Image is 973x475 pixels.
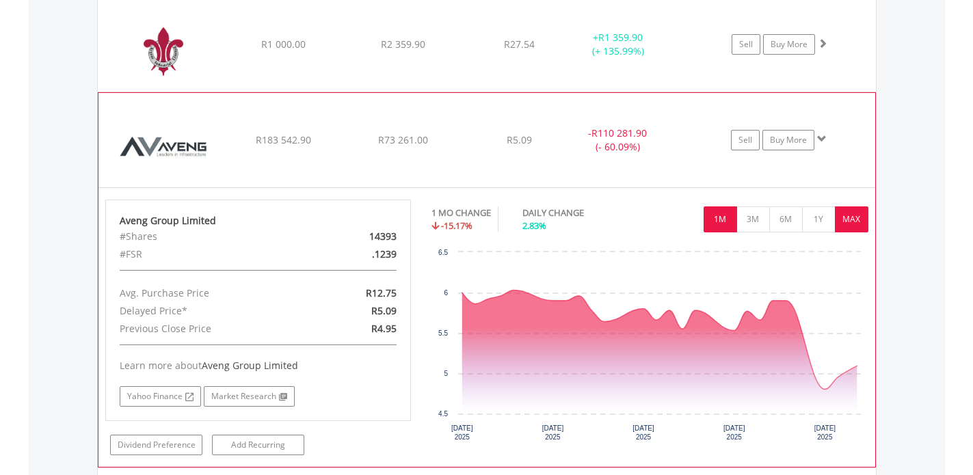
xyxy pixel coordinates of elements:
div: DAILY CHANGE [522,206,632,219]
button: 1M [704,206,737,232]
a: Dividend Preference [110,435,202,455]
span: R1 359.90 [598,31,643,44]
text: 5.5 [438,329,448,337]
button: 1Y [802,206,836,232]
text: 4.5 [438,410,448,418]
a: Add Recurring [212,435,304,455]
span: R27.54 [504,38,535,51]
text: 6 [444,289,448,297]
img: EQU.ZA.AEG.png [105,110,223,184]
span: R5.09 [507,133,532,146]
text: [DATE] 2025 [632,424,654,441]
span: R1 000.00 [261,38,306,51]
text: [DATE] 2025 [451,424,473,441]
div: #Shares [109,228,308,245]
div: Aveng Group Limited [120,214,397,228]
div: 14393 [308,228,407,245]
div: 1 MO CHANGE [431,206,491,219]
div: Avg. Purchase Price [109,284,308,302]
span: R5.09 [371,304,397,317]
div: + (+ 135.99%) [567,31,670,58]
span: R110 281.90 [591,126,647,139]
div: #FSR [109,245,308,263]
div: Previous Close Price [109,320,308,338]
text: 5 [444,370,448,377]
div: - (- 60.09%) [566,126,669,154]
a: Sell [732,34,760,55]
span: Aveng Group Limited [202,359,298,372]
div: Delayed Price* [109,302,308,320]
div: Learn more about [120,359,397,372]
span: R2 359.90 [381,38,425,51]
svg: Interactive chart [431,245,868,450]
div: .1239 [308,245,407,263]
a: Buy More [763,34,815,55]
img: EQU.ZA.ART.png [105,14,222,88]
span: R4.95 [371,322,397,335]
span: R183 542.90 [256,133,311,146]
a: Market Research [204,386,295,407]
a: Sell [731,130,760,150]
button: 6M [769,206,803,232]
button: MAX [835,206,868,232]
span: R73 261.00 [378,133,428,146]
span: -15.17% [441,219,472,232]
div: Chart. Highcharts interactive chart. [431,245,868,450]
text: [DATE] 2025 [723,424,745,441]
button: 3M [736,206,770,232]
a: Buy More [762,130,814,150]
text: [DATE] 2025 [814,424,836,441]
text: 6.5 [438,249,448,256]
span: R12.75 [366,286,397,299]
text: [DATE] 2025 [542,424,564,441]
a: Yahoo Finance [120,386,201,407]
span: 2.83% [522,219,546,232]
